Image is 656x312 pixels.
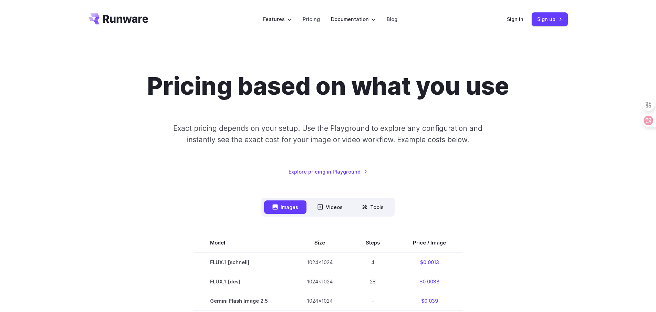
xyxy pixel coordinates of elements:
[507,15,523,23] a: Sign in
[387,15,397,23] a: Blog
[303,15,320,23] a: Pricing
[290,252,349,272] td: 1024x1024
[532,12,568,26] a: Sign up
[160,123,496,146] p: Exact pricing depends on your setup. Use the Playground to explore any configuration and instantl...
[263,15,292,23] label: Features
[194,233,290,252] th: Model
[290,272,349,291] td: 1024x1024
[349,291,396,310] td: -
[349,233,396,252] th: Steps
[194,272,290,291] td: FLUX.1 [dev]
[290,291,349,310] td: 1024x1024
[88,13,148,24] a: Go to /
[396,233,462,252] th: Price / Image
[396,252,462,272] td: $0.0013
[396,272,462,291] td: $0.0038
[264,200,306,214] button: Images
[289,168,367,176] a: Explore pricing in Playground
[331,15,376,23] label: Documentation
[309,200,351,214] button: Videos
[210,297,274,305] span: Gemini Flash Image 2.5
[349,272,396,291] td: 28
[194,252,290,272] td: FLUX.1 [schnell]
[147,72,509,101] h1: Pricing based on what you use
[349,252,396,272] td: 4
[396,291,462,310] td: $0.039
[290,233,349,252] th: Size
[354,200,392,214] button: Tools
